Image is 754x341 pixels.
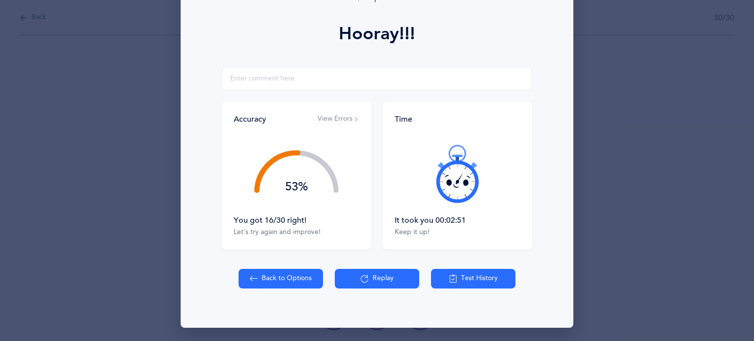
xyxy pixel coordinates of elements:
div: Time [395,114,520,125]
div: It took you 00:02:51 [395,215,520,226]
div: You got 16/30 right! [234,215,359,226]
button: View Errors [318,114,359,124]
input: Enter comment here [222,67,532,90]
button: Replay [335,269,419,289]
div: Let's try again and improve! [234,228,359,237]
button: Test History [431,269,515,289]
button: Back to Options [239,269,323,289]
div: 53% [254,181,339,193]
div: Hooray!!! [339,21,415,47]
div: Accuracy [234,114,266,125]
div: Keep it up! [395,228,520,237]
